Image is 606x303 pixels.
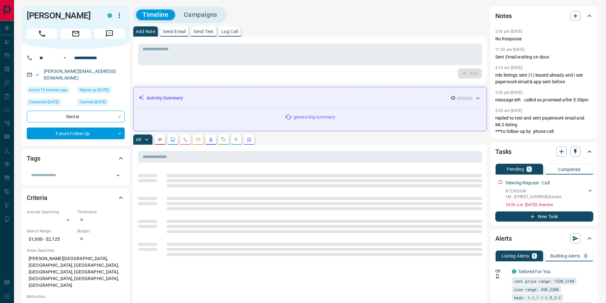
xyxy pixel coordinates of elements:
[495,36,593,42] p: No Response
[27,29,57,39] span: Call
[27,294,125,300] p: Motivation:
[136,10,175,20] button: Timeline
[495,72,593,85] p: mls listings sent (1) leased already and i see paperwork email & app sent before
[77,99,125,107] div: Fri Aug 22 2025
[80,87,109,93] span: Signed up [DATE]
[77,86,125,95] div: Tue Jun 09 2020
[27,153,40,163] h2: Tags
[193,29,214,34] p: Send Text
[495,211,593,222] button: New Task
[495,274,500,279] svg: Push Notification Only
[178,10,224,20] button: Campaigns
[114,171,122,180] button: Open
[495,144,593,159] div: Tasks
[170,137,175,142] svg: Lead Browsing Activity
[495,54,593,60] p: Sent Email waiting on docs
[163,29,186,34] p: Send Email
[584,254,587,258] p: 0
[108,13,112,18] div: condos.ca
[495,29,522,34] p: 2:56 pm [DATE]
[221,29,238,34] p: Log Call
[505,187,593,201] div: X123926381M - [STREET_ADDRESS],Kanata
[35,72,39,77] svg: Email Verified
[495,97,593,103] p: message left. called as promised after 5:30pm
[221,137,226,142] svg: Requests
[27,151,125,166] div: Tags
[80,99,106,105] span: Claimed [DATE]
[61,54,69,62] button: Open
[27,248,125,253] p: Areas Searched:
[505,194,561,200] p: 1M - [STREET_ADDRESS] , Kanata
[514,294,561,301] span: beds: 1-1,1.1-1.9,2-2
[27,209,74,215] p: Actively Searching:
[495,8,593,24] div: Notes
[208,137,213,142] svg: Listing Alerts
[505,188,561,194] p: X12392638
[77,209,125,215] p: Timeframe:
[234,137,239,142] svg: Opportunities
[138,92,482,104] div: Activity Summary
[136,137,141,142] p: All
[518,269,551,274] a: Tailored For You
[495,108,522,113] p: 9:05 am [DATE]
[247,137,252,142] svg: Agent Actions
[77,228,125,234] p: Budget:
[94,29,125,39] span: Message
[495,47,525,52] p: 11:32 am [DATE]
[507,167,524,171] p: Pending
[495,11,512,21] h2: Notes
[495,231,593,246] div: Alerts
[505,180,550,186] p: Viewing Request - Call
[183,137,188,142] svg: Calls
[27,111,125,122] div: Renter
[136,29,155,34] p: Add Note
[44,69,116,80] a: [PERSON_NAME][EMAIL_ADDRESS][DOMAIN_NAME]
[27,86,74,95] div: Fri Sep 12 2025
[27,193,47,203] h2: Criteria
[514,286,559,293] span: size range: 450,2200
[512,269,516,274] div: condos.ca
[514,278,574,284] span: rent price range: 1530,2189
[558,167,581,172] p: Completed
[550,254,581,258] p: Building Alerts
[27,190,125,205] div: Criteria
[147,95,183,101] p: Activity Summary
[294,114,335,121] p: generating summary
[196,137,201,142] svg: Emails
[60,29,91,39] span: Email
[27,234,74,244] p: $1,000 - $2,125
[27,127,125,139] div: Future Follow Up
[495,233,512,244] h2: Alerts
[27,228,74,234] p: Search Range:
[533,254,536,258] p: 1
[505,202,593,208] p: 10:20 a.m. [DATE] - Overdue
[495,90,522,95] p: 2:06 pm [DATE]
[495,115,593,135] p: replied to text and sent paperwork email and MLS listing ***to follow-up by phone call
[157,137,163,142] svg: Notes
[495,65,522,70] p: 9:14 am [DATE]
[495,147,512,157] h2: Tasks
[27,10,98,21] h1: [PERSON_NAME]
[528,167,530,171] p: 1
[29,99,59,105] span: Contacted [DATE]
[495,268,508,274] p: Off
[502,254,529,258] p: Listing Alerts
[27,253,125,291] p: [PERSON_NAME][GEOGRAPHIC_DATA], [GEOGRAPHIC_DATA], [GEOGRAPHIC_DATA], [GEOGRAPHIC_DATA], [GEOGRAP...
[27,99,74,107] div: Fri Aug 22 2025
[29,87,67,93] span: Active 15 minutes ago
